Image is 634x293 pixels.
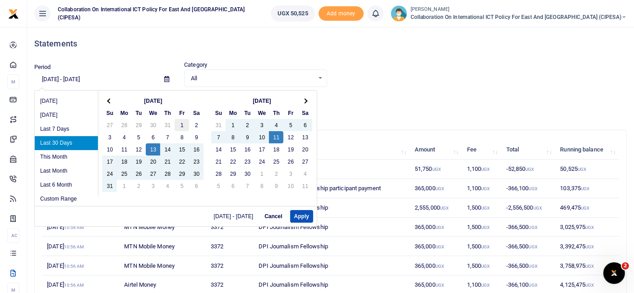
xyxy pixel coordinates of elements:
th: Fr [175,107,189,119]
td: 13 [298,131,312,143]
td: 20 [146,156,160,168]
small: UGX [578,167,586,172]
small: UGX [481,283,490,288]
td: -2,556,500 [501,198,555,218]
td: 5 [175,180,189,192]
td: 103,375 [555,179,619,198]
small: UGX [585,264,594,269]
td: 1 [117,180,131,192]
small: UGX [481,186,490,191]
td: 28 [211,168,226,180]
td: 2 [131,180,146,192]
td: 31 [211,119,226,131]
td: 22 [175,156,189,168]
td: 3,758,975 [555,256,619,275]
td: Gen set fuel [254,160,410,179]
a: logo-small logo-large logo-large [8,10,19,17]
img: logo-small [8,9,19,19]
td: 26 [131,168,146,180]
td: 29 [131,119,146,131]
small: UGX [435,264,444,269]
td: 1 [175,119,189,131]
td: 30 [189,168,204,180]
td: 9 [189,131,204,143]
td: -52,850 [501,160,555,179]
input: select period [34,72,157,87]
td: 6 [226,180,240,192]
li: [DATE] [35,108,98,122]
td: -366,500 [501,237,555,256]
li: Last 30 Days [35,136,98,150]
th: Fee: activate to sort column ascending [462,140,501,160]
td: 7 [240,180,255,192]
small: 10:56 AM [64,225,84,230]
small: UGX [481,264,490,269]
td: 14 [211,143,226,156]
td: 3 [255,119,269,131]
td: 1,500 [462,218,501,237]
td: 4 [269,119,283,131]
span: [DATE] - [DATE] [214,214,257,219]
small: 10:56 AM [64,264,84,269]
td: 4 [117,131,131,143]
td: 6 [298,119,312,131]
small: [PERSON_NAME] [411,6,627,14]
td: 3372 [205,218,254,237]
td: 21 [160,156,175,168]
th: We [255,107,269,119]
td: 3 [283,168,298,180]
th: Tu [131,107,146,119]
td: DPI Journalism Fellowship [254,256,410,275]
small: UGX [585,225,594,230]
small: UGX [432,167,441,172]
td: 10 [255,131,269,143]
td: 12 [131,143,146,156]
td: 2 [240,119,255,131]
small: 10:56 AM [64,283,84,288]
td: 9 [269,180,283,192]
small: UGX [585,283,594,288]
label: Period [34,63,51,72]
td: 24 [102,168,117,180]
td: 11 [298,180,312,192]
td: 3372 [205,256,254,275]
td: 27 [102,119,117,131]
th: [DATE] [226,95,298,107]
td: 50,525 [555,160,619,179]
td: [DATE] [42,237,119,256]
td: 24 [255,156,269,168]
td: [DATE] [42,218,119,237]
td: 8 [175,131,189,143]
td: DPI Journalism Fellowship [254,218,410,237]
td: 14 [160,143,175,156]
td: 1 [226,119,240,131]
button: Cancel [260,210,286,223]
th: We [146,107,160,119]
span: Add money [319,6,364,21]
li: Toup your wallet [319,6,364,21]
td: 13 [146,143,160,156]
td: 6 [189,180,204,192]
small: UGX [481,167,490,172]
small: UGX [481,225,490,230]
td: 3,392,475 [555,237,619,256]
td: 23 [240,156,255,168]
th: Tu [240,107,255,119]
td: 4 [298,168,312,180]
td: 1,500 [462,237,501,256]
td: DPI Journalism Fellowship participant payment [254,179,410,198]
td: 17 [255,143,269,156]
small: UGX [585,244,594,249]
span: All [191,74,314,83]
small: UGX [581,186,589,191]
td: 19 [131,156,146,168]
li: Wallet ballance [267,5,319,22]
td: 1,100 [462,179,501,198]
td: 2 [189,119,204,131]
small: UGX [581,206,589,211]
td: 8 [255,180,269,192]
th: Su [211,107,226,119]
small: UGX [481,244,490,249]
a: profile-user [PERSON_NAME] Collaboration on International ICT Policy For East and [GEOGRAPHIC_DAT... [391,5,627,22]
small: UGX [529,225,537,230]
